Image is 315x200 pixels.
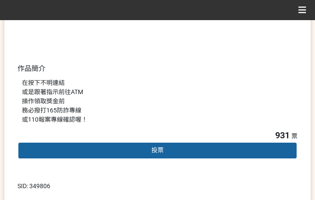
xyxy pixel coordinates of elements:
[17,182,50,189] span: SID: 349806
[22,78,293,124] div: 在按下不明連結 或是跟著指示前往ATM 操作領取獎金前 務必撥打165防詐專線 或110報案專線確認喔！
[17,64,45,73] span: 作品簡介
[151,147,164,154] span: 投票
[275,130,290,140] span: 931
[291,133,297,140] span: 票
[221,182,265,190] iframe: IFrame Embed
